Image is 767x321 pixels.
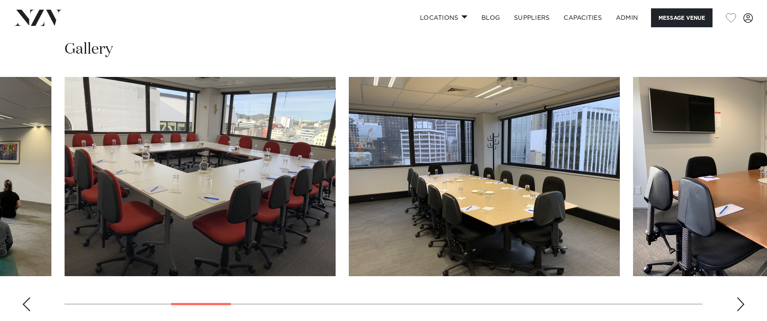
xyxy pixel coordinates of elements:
[651,8,713,27] button: Message Venue
[557,8,609,27] a: Capacities
[65,40,113,59] h2: Gallery
[609,8,645,27] a: ADMIN
[474,8,507,27] a: BLOG
[507,8,557,27] a: SUPPLIERS
[413,8,474,27] a: Locations
[65,77,336,276] swiper-slide: 5 / 24
[14,10,62,26] img: nzv-logo.png
[349,77,620,276] swiper-slide: 6 / 24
